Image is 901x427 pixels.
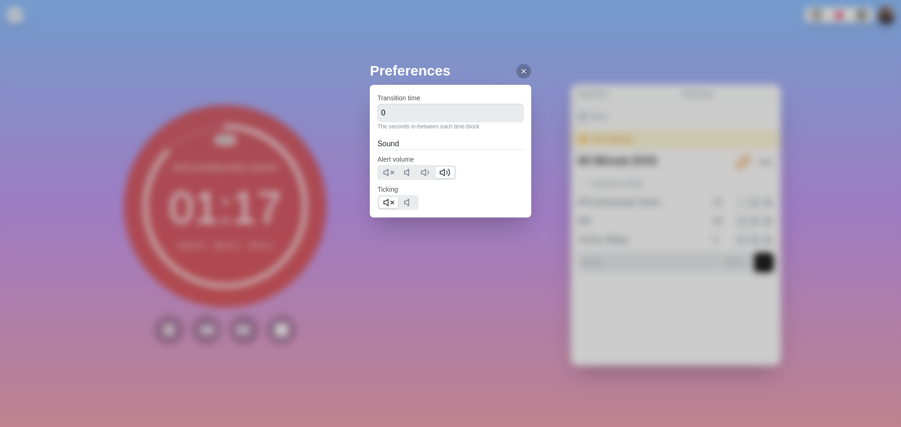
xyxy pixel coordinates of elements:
h2: Sound [377,138,524,150]
label: Alert volume [377,156,414,163]
label: Transition time [377,94,420,102]
p: The seconds in-between each time block [377,122,524,131]
label: Ticking [377,186,398,193]
h2: Preferences [370,60,531,81]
